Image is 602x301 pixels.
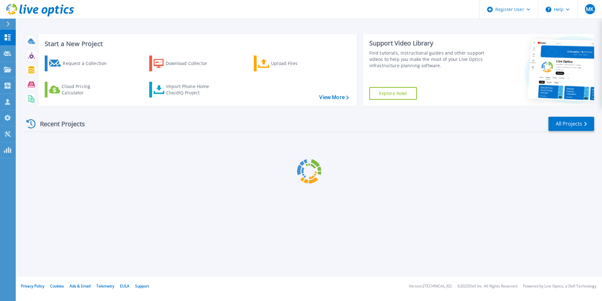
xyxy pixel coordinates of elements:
a: Ads & Email [70,283,91,289]
div: Request a Collection [63,57,113,70]
li: © 2025 Dell Inc. All Rights Reserved [457,284,517,288]
a: Explore Now! [369,87,417,100]
li: Version: [TECHNICAL_ID] [409,284,451,288]
div: Support Video Library [369,39,487,47]
h3: Start a New Project [45,40,349,47]
a: Privacy Policy [21,283,44,289]
div: Import Phone Home CloudIQ Project [166,83,215,96]
div: Recent Projects [24,116,94,132]
a: View More [319,94,349,100]
div: Cloud Pricing Calculator [62,83,112,96]
a: EULA [120,283,129,289]
a: Download Collector [149,56,219,71]
a: Upload Files [254,56,324,71]
a: Cloud Pricing Calculator [45,82,115,97]
span: MK [586,7,593,12]
a: Support [135,283,149,289]
a: Request a Collection [45,56,115,71]
div: Upload Files [271,57,321,70]
a: Telemetry [96,283,114,289]
a: All Projects [548,117,594,131]
div: Download Collector [166,57,216,70]
a: Cookies [50,283,64,289]
div: Find tutorials, instructional guides and other support videos to help you make the most of your L... [369,50,487,69]
li: Powered by Live Optics, a Dell Technology [523,284,596,288]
